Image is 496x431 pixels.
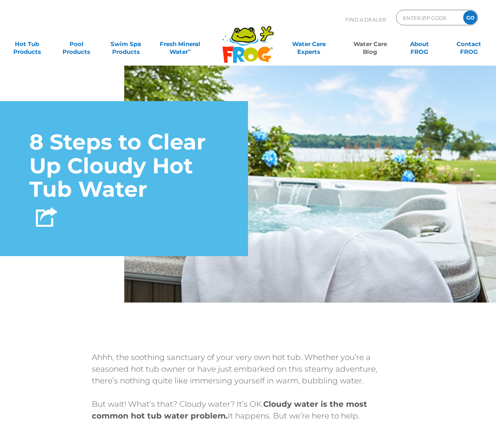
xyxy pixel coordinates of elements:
[351,36,389,52] a: Water CareBlog
[345,10,386,29] p: Find A Dealer
[29,130,219,201] h1: 8 Steps to Clear Up Cloudy Hot Tub Water
[156,36,204,52] a: Fresh MineralWater∞
[92,398,404,422] p: But wait! What’s that? Cloudy water? It’s OK. It happens. But we’re here to help.
[450,36,488,52] a: ContactFROG
[92,351,404,386] p: Ahhh, the soothing sanctuary of your very own hot tub. Whether you’re a seasoned hot tub owner or...
[400,36,439,52] a: AboutFROG
[36,207,57,227] img: Share
[463,11,477,25] input: GO
[278,36,340,52] a: Water CareExperts
[188,47,191,53] sup: ∞
[107,36,145,52] a: Swim SpaProducts
[57,36,96,52] a: PoolProducts
[218,16,278,63] img: Frog Products Logo
[8,36,46,52] a: Hot TubProducts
